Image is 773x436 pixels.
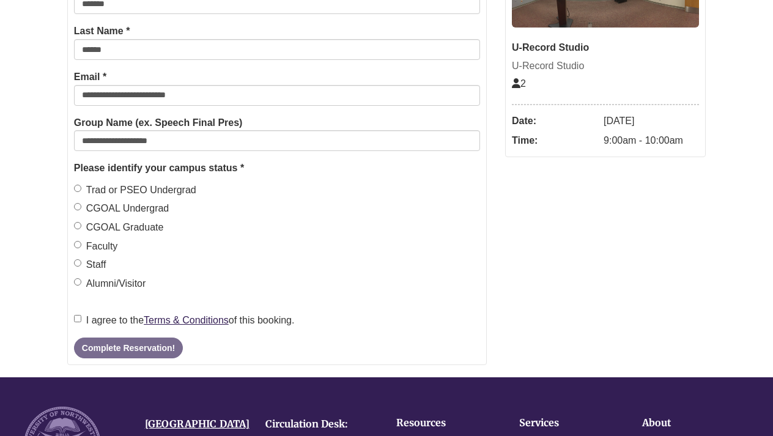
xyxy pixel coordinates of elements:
h4: Resources [396,418,481,429]
label: Group Name (ex. Speech Final Pres) [74,115,243,131]
label: I agree to the of this booking. [74,312,295,328]
div: U-Record Studio [512,58,699,74]
dt: Date: [512,111,597,131]
dd: [DATE] [604,111,699,131]
dd: 9:00am - 10:00am [604,131,699,150]
input: Faculty [74,241,81,248]
div: U-Record Studio [512,40,699,56]
label: Last Name * [74,23,130,39]
input: I agree to theTerms & Conditionsof this booking. [74,315,81,322]
h4: Services [519,418,604,429]
label: CGOAL Graduate [74,220,164,235]
a: [GEOGRAPHIC_DATA] [145,418,250,430]
input: Staff [74,259,81,267]
input: CGOAL Graduate [74,222,81,229]
input: CGOAL Undergrad [74,203,81,210]
legend: Please identify your campus status * [74,160,480,176]
input: Alumni/Visitor [74,278,81,286]
dt: Time: [512,131,597,150]
label: CGOAL Undergrad [74,201,169,216]
h4: About [642,418,727,429]
input: Trad or PSEO Undergrad [74,185,81,192]
a: Terms & Conditions [144,315,229,325]
label: Email * [74,69,106,85]
label: Alumni/Visitor [74,276,146,292]
label: Trad or PSEO Undergrad [74,182,196,198]
h4: Circulation Desk: [265,419,368,430]
label: Staff [74,257,106,273]
label: Faculty [74,238,118,254]
span: The capacity of this space [512,78,526,89]
button: Complete Reservation! [74,338,183,358]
